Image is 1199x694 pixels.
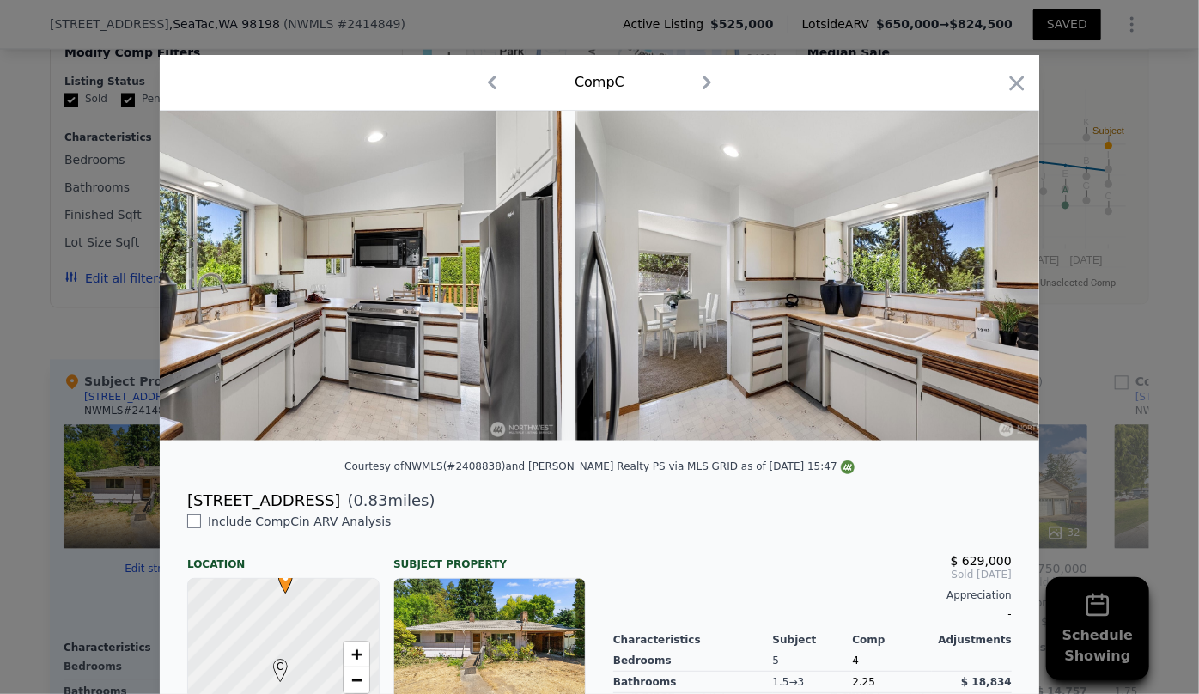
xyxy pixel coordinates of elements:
div: Bedrooms [613,650,773,672]
span: + [351,643,362,665]
img: NWMLS Logo [841,460,855,474]
div: 1.5 → 3 [773,672,853,693]
div: C [269,659,279,669]
div: Courtesy of NWMLS (#2408838) and [PERSON_NAME] Realty PS via MLS GRID as of [DATE] 15:47 [344,460,855,472]
div: - [932,650,1012,672]
a: Zoom out [344,667,369,693]
div: - [613,602,1012,626]
img: Property Img [67,111,562,441]
span: Include Comp C in ARV Analysis [201,514,399,528]
a: Zoom in [344,642,369,667]
span: 0.83 [354,491,388,509]
div: • [274,570,284,581]
div: Appreciation [613,588,1012,602]
div: Subject Property [393,544,586,571]
div: Comp [852,633,932,647]
span: − [351,669,362,691]
div: Location [187,544,380,571]
div: Bathrooms [613,672,773,693]
img: Property Img [575,111,1070,441]
div: Characteristics [613,633,773,647]
span: Sold [DATE] [613,568,1012,581]
div: [STREET_ADDRESS] [187,489,340,513]
span: $ 18,834 [961,676,1012,688]
span: ( miles) [340,489,435,513]
span: 4 [852,654,859,667]
div: 2.25 [852,672,932,693]
span: $ 629,000 [951,554,1012,568]
div: Adjustments [932,633,1012,647]
div: 5 [773,650,853,672]
div: Subject [773,633,853,647]
span: C [269,659,292,674]
div: Comp C [575,72,624,93]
